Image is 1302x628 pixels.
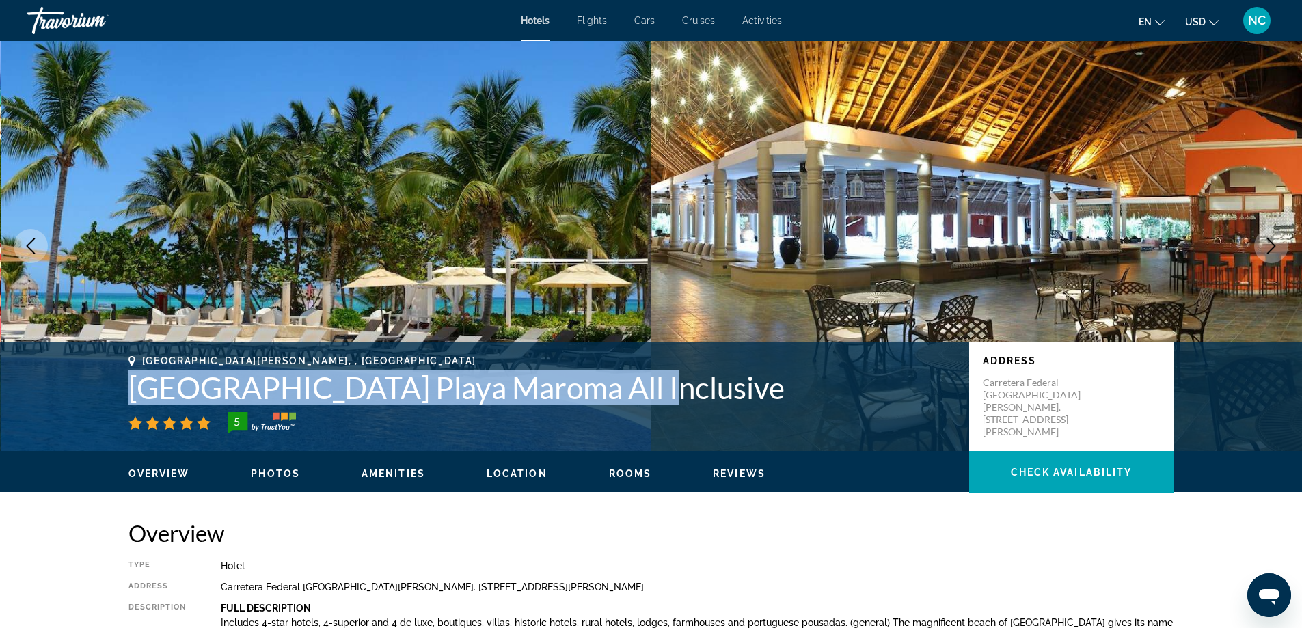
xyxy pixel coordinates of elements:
button: Previous image [14,229,48,263]
span: Amenities [362,468,425,479]
span: NC [1248,14,1266,27]
a: Activities [742,15,782,26]
span: Check Availability [1011,467,1133,478]
button: Change language [1139,12,1165,31]
span: en [1139,16,1152,27]
h2: Overview [128,519,1174,547]
a: Travorium [27,3,164,38]
span: Rooms [609,468,652,479]
button: Photos [251,467,300,480]
div: Address [128,582,187,592]
b: Full Description [221,603,311,614]
p: Carretera Federal [GEOGRAPHIC_DATA][PERSON_NAME]. [STREET_ADDRESS][PERSON_NAME] [983,377,1092,438]
button: Check Availability [969,451,1174,493]
p: Address [983,355,1161,366]
button: User Menu [1239,6,1275,35]
img: trustyou-badge-hor.svg [228,412,296,434]
div: Carretera Federal [GEOGRAPHIC_DATA][PERSON_NAME]. [STREET_ADDRESS][PERSON_NAME] [221,582,1174,592]
a: Flights [577,15,607,26]
button: Next image [1254,229,1288,263]
div: 5 [223,413,251,430]
span: Location [487,468,547,479]
button: Change currency [1185,12,1219,31]
h1: [GEOGRAPHIC_DATA] Playa Maroma All Inclusive [128,370,955,405]
a: Cars [634,15,655,26]
div: Hotel [221,560,1174,571]
button: Overview [128,467,190,480]
button: Rooms [609,467,652,480]
a: Hotels [521,15,550,26]
button: Amenities [362,467,425,480]
span: Reviews [713,468,765,479]
span: USD [1185,16,1206,27]
button: Location [487,467,547,480]
span: [GEOGRAPHIC_DATA][PERSON_NAME], , [GEOGRAPHIC_DATA] [142,355,477,366]
button: Reviews [713,467,765,480]
a: Cruises [682,15,715,26]
span: Photos [251,468,300,479]
iframe: Button to launch messaging window [1247,573,1291,617]
span: Overview [128,468,190,479]
div: Type [128,560,187,571]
